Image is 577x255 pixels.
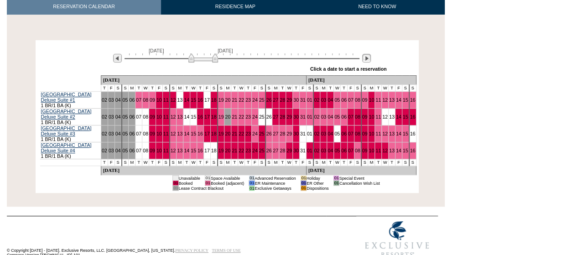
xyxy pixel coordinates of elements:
td: T [327,159,334,166]
a: 07 [136,114,141,120]
td: T [375,85,382,92]
a: 04 [115,114,121,120]
a: 17 [204,148,210,153]
a: 13 [389,114,395,120]
td: S [265,159,272,166]
a: 06 [129,114,135,120]
a: TERMS OF USE [212,248,241,253]
a: 01 [307,131,312,136]
td: T [183,159,190,166]
td: S [210,85,217,92]
a: 19 [218,148,224,153]
td: 1 BR/1 BA (K) [40,92,101,109]
td: W [286,85,293,92]
td: T [183,85,190,92]
td: 01 [173,176,178,181]
a: 05 [334,131,340,136]
a: 23 [245,131,251,136]
td: W [238,159,245,166]
a: 06 [341,131,347,136]
a: 08 [355,131,360,136]
a: 27 [273,131,278,136]
a: 10 [369,131,374,136]
a: 27 [273,97,278,103]
a: 05 [334,148,340,153]
td: W [238,85,245,92]
a: 19 [218,97,224,103]
a: 14 [396,131,401,136]
td: [DATE] [306,76,416,85]
a: 08 [143,131,148,136]
a: 17 [204,131,210,136]
td: S [162,159,169,166]
a: 24 [252,148,258,153]
a: 03 [109,114,114,120]
a: 04 [115,131,121,136]
a: 16 [410,114,416,120]
a: 04 [327,97,333,103]
a: 18 [211,148,217,153]
a: 07 [348,148,353,153]
a: 13 [177,148,182,153]
a: 27 [273,114,278,120]
a: 04 [327,131,333,136]
td: 1 BR/1 BA (K) [40,109,101,125]
a: 08 [143,114,148,120]
td: F [203,85,210,92]
a: 08 [355,114,360,120]
a: 15 [191,97,196,103]
a: 21 [232,97,237,103]
a: 26 [266,148,272,153]
a: 15 [403,148,408,153]
a: 12 [382,131,388,136]
a: 12 [171,148,176,153]
a: 02 [102,148,107,153]
td: F [347,159,354,166]
a: 25 [259,131,265,136]
a: 11 [375,97,381,103]
td: T [197,85,204,92]
a: 24 [252,131,258,136]
td: [DATE] [101,76,306,85]
a: 16 [410,131,416,136]
td: S [162,85,169,92]
a: 01 [307,148,312,153]
a: 03 [109,148,114,153]
a: 31 [300,114,306,120]
a: 17 [204,97,210,103]
a: 04 [115,148,121,153]
a: 18 [211,131,217,136]
a: 07 [136,97,141,103]
td: T [135,159,142,166]
span: [DATE] [149,48,164,53]
td: F [299,85,306,92]
a: 15 [191,131,196,136]
a: 03 [109,97,114,103]
a: 08 [355,97,360,103]
td: T [389,85,395,92]
td: T [149,85,156,92]
td: T [101,159,108,166]
a: 25 [259,114,265,120]
a: 25 [259,97,265,103]
a: 03 [321,97,326,103]
td: W [382,85,389,92]
td: S [218,85,224,92]
a: 06 [341,97,347,103]
a: 09 [150,131,155,136]
a: 23 [245,97,251,103]
span: [DATE] [218,48,233,53]
a: 28 [280,97,285,103]
a: 28 [280,131,285,136]
a: 14 [184,114,189,120]
a: 31 [300,97,306,103]
a: 12 [171,131,176,136]
td: T [389,159,395,166]
a: 21 [232,131,237,136]
a: 04 [327,114,333,120]
a: 26 [266,97,272,103]
td: [DATE] [306,166,416,175]
a: 17 [204,114,210,120]
a: 28 [280,148,285,153]
a: 15 [403,97,408,103]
